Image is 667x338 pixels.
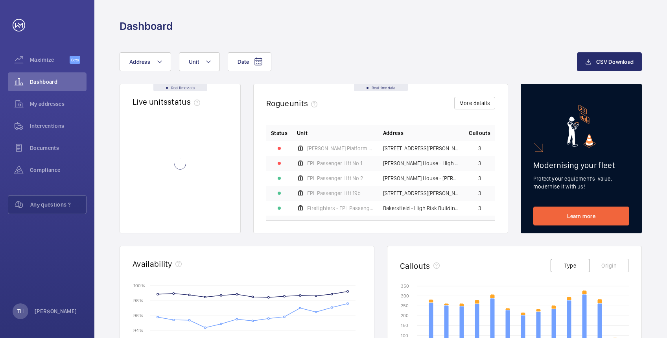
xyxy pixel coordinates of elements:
[189,59,199,65] span: Unit
[383,175,460,181] span: [PERSON_NAME] House - [PERSON_NAME][GEOGRAPHIC_DATA]
[307,175,363,181] span: EPL Passenger Lift No 2
[289,98,321,108] span: units
[400,261,430,271] h2: Callouts
[383,190,460,196] span: [STREET_ADDRESS][PERSON_NAME][PERSON_NAME]
[120,52,171,71] button: Address
[179,52,220,71] button: Unit
[401,303,409,308] text: 250
[401,283,409,289] text: 350
[307,161,362,166] span: EPL Passenger Lift No 1
[133,328,143,333] text: 94 %
[133,259,172,269] h2: Availability
[30,122,87,130] span: Interventions
[596,59,634,65] span: CSV Download
[133,313,143,318] text: 96 %
[35,307,77,315] p: [PERSON_NAME]
[478,175,481,181] span: 3
[153,84,207,91] div: Real time data
[133,298,143,303] text: 98 %
[533,160,629,170] h2: Modernising your fleet
[590,259,629,272] button: Origin
[401,313,409,318] text: 200
[577,52,642,71] button: CSV Download
[168,97,203,107] span: status
[30,78,87,86] span: Dashboard
[307,146,374,151] span: [PERSON_NAME] Platform Lift
[478,146,481,151] span: 3
[30,144,87,152] span: Documents
[551,259,590,272] button: Type
[120,19,173,33] h1: Dashboard
[133,97,203,107] h2: Live units
[567,105,596,148] img: marketing-card.svg
[297,129,308,137] span: Unit
[238,59,249,65] span: Date
[30,201,86,209] span: Any questions ?
[70,56,80,64] span: Beta
[401,323,408,328] text: 150
[454,97,495,109] button: More details
[469,129,490,137] span: Callouts
[354,84,408,91] div: Real time data
[383,161,460,166] span: [PERSON_NAME] House - High Risk Building - [PERSON_NAME][GEOGRAPHIC_DATA]
[307,205,374,211] span: Firefighters - EPL Passenger Lift No 2
[533,207,629,225] a: Learn more
[17,307,24,315] p: TH
[383,146,460,151] span: [STREET_ADDRESS][PERSON_NAME] - [PERSON_NAME][GEOGRAPHIC_DATA]
[266,98,321,108] h2: Rogue
[129,59,150,65] span: Address
[30,100,87,108] span: My addresses
[401,293,409,299] text: 300
[133,283,145,288] text: 100 %
[478,205,481,211] span: 3
[271,129,287,137] p: Status
[228,52,271,71] button: Date
[30,56,70,64] span: Maximize
[478,190,481,196] span: 3
[307,190,361,196] span: EPL Passenger Lift 19b
[533,175,629,190] p: Protect your equipment's value, modernise it with us!
[30,166,87,174] span: Compliance
[383,129,404,137] span: Address
[383,205,460,211] span: Bakersfield - High Risk Building - [GEOGRAPHIC_DATA]
[478,161,481,166] span: 3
